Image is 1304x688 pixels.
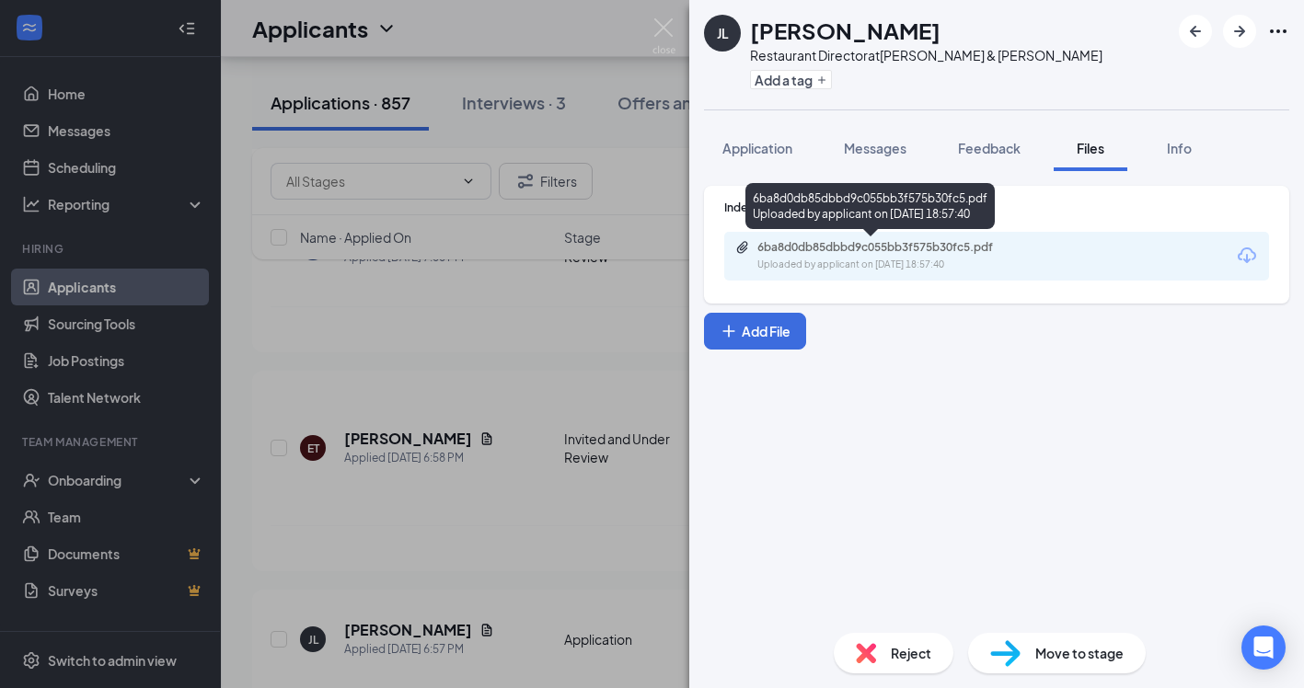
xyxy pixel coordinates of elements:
[1077,140,1104,156] span: Files
[757,258,1033,272] div: Uploaded by applicant on [DATE] 18:57:40
[1229,20,1251,42] svg: ArrowRight
[1241,625,1286,670] div: Open Intercom Messenger
[720,322,738,340] svg: Plus
[704,313,806,350] button: Add FilePlus
[722,140,792,156] span: Application
[891,643,931,663] span: Reject
[724,200,1269,215] div: Indeed Resume
[717,24,729,42] div: JL
[1267,20,1289,42] svg: Ellipses
[750,46,1102,64] div: Restaurant Director at [PERSON_NAME] & [PERSON_NAME]
[750,15,940,46] h1: [PERSON_NAME]
[1223,15,1256,48] button: ArrowRight
[1035,643,1124,663] span: Move to stage
[816,75,827,86] svg: Plus
[1236,245,1258,267] svg: Download
[1167,140,1192,156] span: Info
[1179,15,1212,48] button: ArrowLeftNew
[1184,20,1206,42] svg: ArrowLeftNew
[757,240,1015,255] div: 6ba8d0db85dbbd9c055bb3f575b30fc5.pdf
[735,240,1033,272] a: Paperclip6ba8d0db85dbbd9c055bb3f575b30fc5.pdfUploaded by applicant on [DATE] 18:57:40
[735,240,750,255] svg: Paperclip
[745,183,995,229] div: 6ba8d0db85dbbd9c055bb3f575b30fc5.pdf Uploaded by applicant on [DATE] 18:57:40
[958,140,1021,156] span: Feedback
[844,140,906,156] span: Messages
[750,70,832,89] button: PlusAdd a tag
